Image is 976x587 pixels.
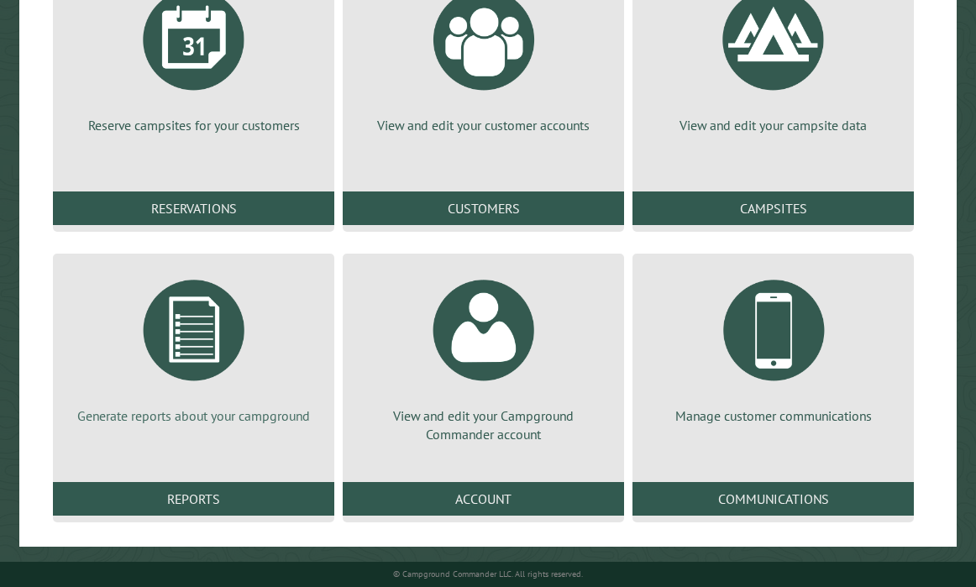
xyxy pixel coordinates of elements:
a: Customers [343,191,624,225]
a: Account [343,482,624,516]
p: View and edit your Campground Commander account [363,406,604,444]
p: Manage customer communications [653,406,894,425]
a: View and edit your Campground Commander account [363,267,604,444]
a: Communications [632,482,914,516]
p: View and edit your customer accounts [363,116,604,134]
p: Generate reports about your campground [73,406,314,425]
a: Reservations [53,191,334,225]
a: Manage customer communications [653,267,894,425]
small: © Campground Commander LLC. All rights reserved. [393,569,583,579]
a: Campsites [632,191,914,225]
a: Generate reports about your campground [73,267,314,425]
a: Reports [53,482,334,516]
p: Reserve campsites for your customers [73,116,314,134]
p: View and edit your campsite data [653,116,894,134]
